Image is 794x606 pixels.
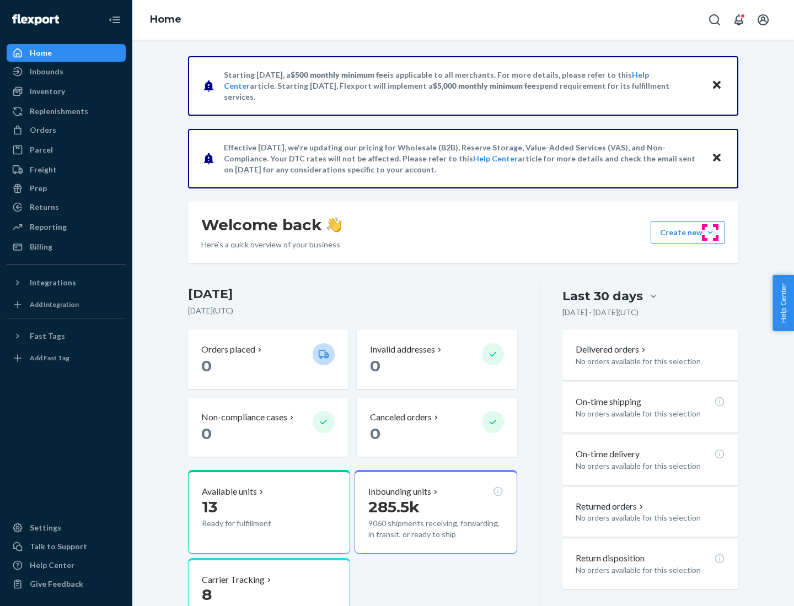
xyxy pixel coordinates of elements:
[201,356,212,375] span: 0
[562,288,643,305] div: Last 30 days
[473,154,518,163] a: Help Center
[201,239,342,250] p: Here’s a quick overview of your business
[357,330,517,389] button: Invalid addresses 0
[7,575,126,593] button: Give Feedback
[433,81,536,90] span: $5,000 monthly minimum fee
[370,424,380,443] span: 0
[576,512,725,523] p: No orders available for this selection
[7,327,126,345] button: Fast Tags
[201,411,287,424] p: Non-compliance cases
[7,180,126,197] a: Prep
[30,541,87,552] div: Talk to Support
[30,331,65,342] div: Fast Tags
[357,398,517,457] button: Canceled orders 0
[7,102,126,120] a: Replenishments
[576,408,725,419] p: No orders available for this selection
[291,70,388,79] span: $500 monthly minimum fee
[201,343,255,356] p: Orders placed
[202,585,212,604] span: 8
[326,217,342,232] img: hand-wave emoji
[576,552,645,565] p: Return disposition
[576,396,641,408] p: On-time shipping
[141,4,190,36] ol: breadcrumbs
[728,9,750,31] button: Open notifications
[30,125,56,136] div: Orders
[7,274,126,291] button: Integrations
[30,106,88,117] div: Replenishments
[7,218,126,236] a: Reporting
[576,343,648,356] button: Delivered orders
[752,9,774,31] button: Open account menu
[30,560,74,571] div: Help Center
[188,330,348,389] button: Orders placed 0
[7,141,126,159] a: Parcel
[576,500,646,513] button: Returned orders
[7,519,126,537] a: Settings
[710,150,724,166] button: Close
[30,47,52,58] div: Home
[224,142,701,175] p: Effective [DATE], we're updating our pricing for Wholesale (B2B), Reserve Storage, Value-Added Se...
[188,305,517,316] p: [DATE] ( UTC )
[12,14,59,25] img: Flexport logo
[7,83,126,100] a: Inventory
[30,522,61,533] div: Settings
[7,349,126,367] a: Add Fast Tag
[30,241,52,252] div: Billing
[30,300,79,309] div: Add Integration
[7,556,126,574] a: Help Center
[7,198,126,216] a: Returns
[188,470,350,554] button: Available units13Ready for fulfillment
[30,277,76,288] div: Integrations
[201,215,342,235] h1: Welcome back
[370,343,435,356] p: Invalid addresses
[368,497,420,516] span: 285.5k
[710,78,724,94] button: Close
[202,485,257,498] p: Available units
[7,121,126,139] a: Orders
[355,470,517,554] button: Inbounding units285.5k9060 shipments receiving, forwarding, in transit, or ready to ship
[7,161,126,178] a: Freight
[562,307,639,318] p: [DATE] - [DATE] ( UTC )
[7,44,126,62] a: Home
[368,518,503,540] p: 9060 shipments receiving, forwarding, in transit, or ready to ship
[576,356,725,367] p: No orders available for this selection
[202,518,304,529] p: Ready for fulfillment
[104,9,126,31] button: Close Navigation
[651,221,725,244] button: Create new
[201,424,212,443] span: 0
[202,497,217,516] span: 13
[224,69,701,102] p: Starting [DATE], a is applicable to all merchants. For more details, please refer to this article...
[576,448,640,461] p: On-time delivery
[30,221,67,232] div: Reporting
[30,202,59,213] div: Returns
[30,183,47,194] div: Prep
[370,356,380,375] span: 0
[576,565,725,576] p: No orders available for this selection
[7,238,126,256] a: Billing
[576,461,725,472] p: No orders available for this selection
[30,86,65,97] div: Inventory
[7,63,126,80] a: Inbounds
[7,538,126,555] a: Talk to Support
[30,144,53,155] div: Parcel
[188,398,348,457] button: Non-compliance cases 0
[368,485,431,498] p: Inbounding units
[30,353,69,362] div: Add Fast Tag
[30,578,83,589] div: Give Feedback
[704,9,726,31] button: Open Search Box
[7,296,126,313] a: Add Integration
[30,164,57,175] div: Freight
[370,411,432,424] p: Canceled orders
[202,573,265,586] p: Carrier Tracking
[30,66,63,77] div: Inbounds
[188,285,517,303] h3: [DATE]
[150,13,181,25] a: Home
[772,275,794,331] button: Help Center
